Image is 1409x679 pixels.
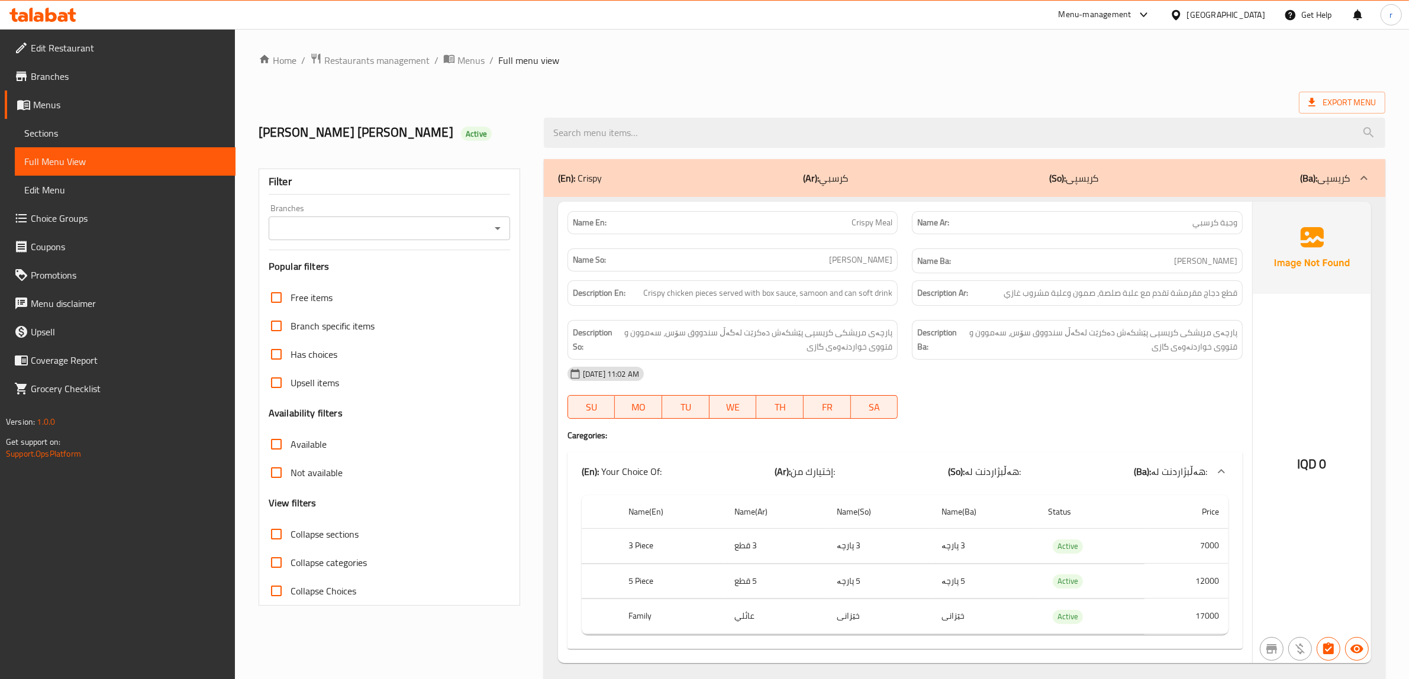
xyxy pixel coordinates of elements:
[269,406,343,420] h3: Availability filters
[5,62,236,90] a: Branches
[615,325,892,354] span: پارچەی مریشکی کریسپی پێشکەش دەکرێت لەگەڵ سندووق سۆس، سەموون و قتووی خواردنەوەی گازی
[5,232,236,261] a: Coupons
[31,211,226,225] span: Choice Groups
[15,176,236,204] a: Edit Menu
[291,527,359,541] span: Collapse sections
[1144,529,1229,564] td: 7000
[643,286,892,300] span: Crispy chicken pieces served with box sauce, samoon and can soft drink
[291,465,343,480] span: Not available
[5,90,236,119] a: Menus
[851,395,898,419] button: SA
[725,529,827,564] td: 3 قطع
[573,286,625,300] strong: Description En:
[5,374,236,403] a: Grocery Checklist
[15,147,236,176] a: Full Menu View
[1317,637,1340,661] button: Has choices
[291,319,375,333] span: Branch specific items
[965,463,1021,480] span: هەڵبژاردنت لە:
[301,53,305,67] li: /
[6,434,60,450] span: Get support on:
[775,463,791,480] b: (Ar):
[310,53,430,68] a: Restaurants management
[457,53,485,67] span: Menus
[615,395,662,419] button: MO
[5,346,236,374] a: Coverage Report
[33,98,226,112] span: Menus
[573,254,606,266] strong: Name So:
[291,376,339,390] span: Upsell items
[1039,495,1144,529] th: Status
[269,496,317,510] h3: View filters
[827,529,932,564] td: 3 پارچە
[31,268,226,282] span: Promotions
[443,53,485,68] a: Menus
[5,261,236,289] a: Promotions
[5,289,236,318] a: Menu disclaimer
[1174,254,1237,269] span: [PERSON_NAME]
[933,495,1039,529] th: Name(Ba)
[434,53,439,67] li: /
[619,495,725,529] th: Name(En)
[573,399,611,416] span: SU
[578,368,644,380] span: [DATE] 11:02 AM
[1050,171,1099,185] p: کریسپی
[461,128,492,140] span: Active
[5,204,236,232] a: Choice Groups
[259,53,1385,68] nav: breadcrumb
[31,353,226,367] span: Coverage Report
[933,564,1039,599] td: 5 پارچە
[1192,216,1237,229] span: وجبة كرسبي
[259,53,296,67] a: Home
[461,127,492,141] div: Active
[489,220,506,237] button: Open
[6,414,35,429] span: Version:
[1308,95,1376,110] span: Export Menu
[933,529,1039,564] td: 3 پارچە
[1053,539,1083,554] div: Active
[917,254,951,269] strong: Name Ba:
[1297,452,1317,476] span: IQD
[725,564,827,599] td: 5 قطع
[620,399,657,416] span: MO
[662,395,710,419] button: TU
[24,154,226,169] span: Full Menu View
[31,296,226,311] span: Menu disclaimer
[24,126,226,140] span: Sections
[582,495,1229,635] table: choices table
[568,429,1243,441] h4: Caregories:
[568,490,1243,649] div: (En): Crispy(Ar):كرسبي(So):کریسپی(Ba):کریسپی
[1260,637,1284,661] button: Not branch specific item
[1053,610,1083,623] span: Active
[31,381,226,396] span: Grocery Checklist
[582,464,662,478] p: Your Choice Of:
[933,599,1039,634] td: خێزانی
[1053,574,1083,588] span: Active
[1144,495,1229,529] th: Price
[917,325,958,354] strong: Description Ba:
[917,216,949,229] strong: Name Ar:
[803,171,848,185] p: كرسبي
[24,183,226,197] span: Edit Menu
[489,53,494,67] li: /
[1253,202,1371,294] img: Ae5nvW7+0k+MAAAAAElFTkSuQmCC
[1053,539,1083,553] span: Active
[827,599,932,634] td: خێزانی
[791,463,835,480] span: إختيارك من:
[710,395,757,419] button: WE
[1187,8,1265,21] div: [GEOGRAPHIC_DATA]
[1300,169,1317,187] b: (Ba):
[582,463,599,480] b: (En):
[558,169,575,187] b: (En):
[856,399,894,416] span: SA
[6,446,81,461] a: Support.OpsPlatform
[619,529,725,564] th: 3 Piece
[498,53,559,67] span: Full menu view
[1345,637,1369,661] button: Available
[756,395,804,419] button: TH
[1050,169,1066,187] b: (So):
[1053,574,1083,589] div: Active
[827,495,932,529] th: Name(So)
[269,260,510,273] h3: Popular filters
[568,395,615,419] button: SU
[804,395,851,419] button: FR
